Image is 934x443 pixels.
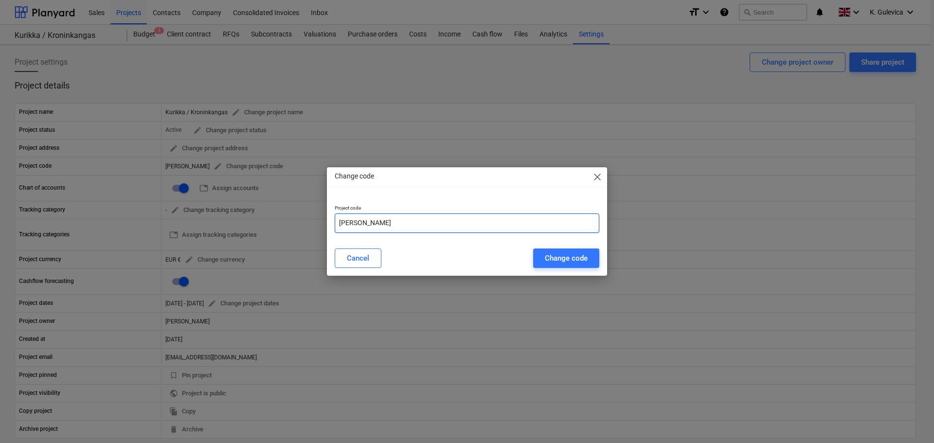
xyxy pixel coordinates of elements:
[592,171,603,183] span: close
[335,205,599,213] p: Project code
[545,252,588,265] div: Change code
[533,248,599,268] button: Change code
[347,252,369,265] div: Cancel
[885,396,934,443] iframe: Chat Widget
[335,213,599,233] input: Project code
[335,248,381,268] button: Cancel
[335,171,374,181] p: Change code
